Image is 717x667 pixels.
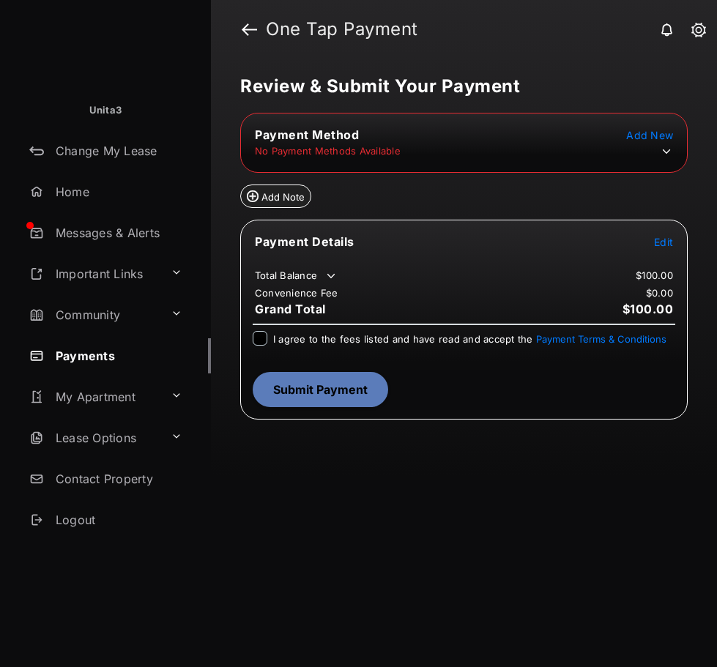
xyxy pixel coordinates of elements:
[254,286,339,299] td: Convenience Fee
[536,333,666,345] button: I agree to the fees listed and have read and accept the
[255,234,354,249] span: Payment Details
[626,127,673,142] button: Add New
[253,372,388,407] button: Submit Payment
[89,103,122,118] p: Unita3
[23,133,211,168] a: Change My Lease
[240,185,311,208] button: Add Note
[266,21,694,38] strong: One Tap Payment
[23,256,165,291] a: Important Links
[23,461,211,496] a: Contact Property
[623,302,674,316] span: $100.00
[23,338,211,373] a: Payments
[240,78,676,95] h5: Review & Submit Your Payment
[645,286,674,299] td: $0.00
[654,236,673,248] span: Edit
[273,333,666,345] span: I agree to the fees listed and have read and accept the
[255,302,326,316] span: Grand Total
[23,297,165,332] a: Community
[654,234,673,249] button: Edit
[23,379,165,414] a: My Apartment
[626,129,673,141] span: Add New
[23,174,211,209] a: Home
[23,420,165,455] a: Lease Options
[23,215,211,250] a: Messages & Alerts
[23,502,211,537] a: Logout
[255,127,359,142] span: Payment Method
[254,144,401,157] td: No Payment Methods Available
[254,269,338,283] td: Total Balance
[635,269,674,282] td: $100.00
